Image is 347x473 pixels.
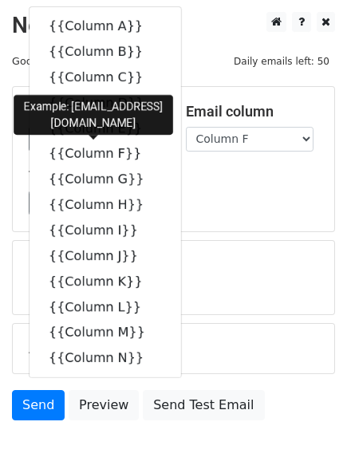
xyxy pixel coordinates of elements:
[228,53,335,70] span: Daily emails left: 50
[30,243,181,269] a: {{Column J}}
[12,12,335,39] h2: New Campaign
[12,55,168,67] small: Google Sheet:
[30,141,181,167] a: {{Column F}}
[30,294,181,320] a: {{Column L}}
[30,269,181,294] a: {{Column K}}
[30,345,181,371] a: {{Column N}}
[30,14,181,39] a: {{Column A}}
[30,218,181,243] a: {{Column I}}
[14,95,173,135] div: Example: [EMAIL_ADDRESS][DOMAIN_NAME]
[228,55,335,67] a: Daily emails left: 50
[186,103,319,120] h5: Email column
[30,320,181,345] a: {{Column M}}
[69,390,139,420] a: Preview
[30,167,181,192] a: {{Column G}}
[12,390,65,420] a: Send
[30,192,181,218] a: {{Column H}}
[30,39,181,65] a: {{Column B}}
[30,65,181,90] a: {{Column C}}
[143,390,264,420] a: Send Test Email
